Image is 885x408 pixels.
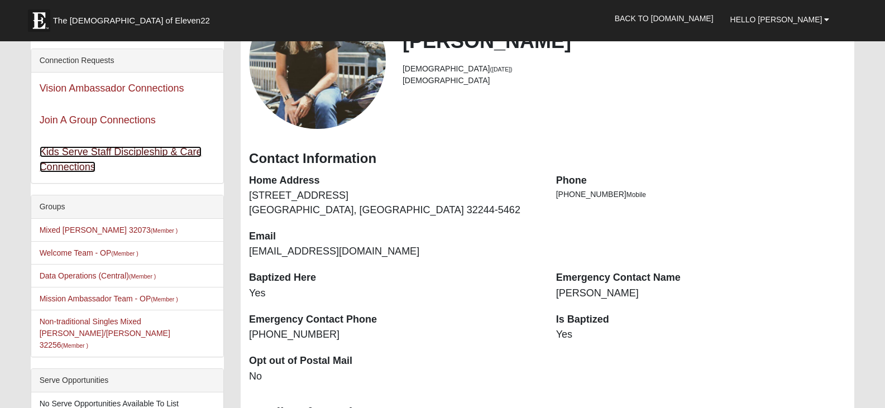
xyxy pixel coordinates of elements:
[626,191,646,199] span: Mobile
[249,286,539,301] dd: Yes
[606,4,722,32] a: Back to [DOMAIN_NAME]
[403,63,846,75] li: [DEMOGRAPHIC_DATA]
[556,328,846,342] dd: Yes
[490,66,513,73] small: ([DATE])
[28,9,50,32] img: Eleven22 logo
[249,328,539,342] dd: [PHONE_NUMBER]
[40,114,156,126] a: Join A Group Connections
[151,296,178,303] small: (Member )
[40,271,156,280] a: Data Operations (Central)(Member )
[40,248,138,257] a: Welcome Team - OP(Member )
[403,75,846,87] li: [DEMOGRAPHIC_DATA]
[53,15,210,26] span: The [DEMOGRAPHIC_DATA] of Eleven22
[151,227,178,234] small: (Member )
[556,313,846,327] dt: Is Baptized
[249,244,539,259] dd: [EMAIL_ADDRESS][DOMAIN_NAME]
[31,195,223,219] div: Groups
[40,83,184,94] a: Vision Ambassador Connections
[249,354,539,368] dt: Opt out of Postal Mail
[129,273,156,280] small: (Member )
[40,317,170,349] a: Non-traditional Singles Mixed [PERSON_NAME]/[PERSON_NAME] 32256(Member )
[111,250,138,257] small: (Member )
[730,15,822,24] span: Hello [PERSON_NAME]
[722,6,838,33] a: Hello [PERSON_NAME]
[249,313,539,327] dt: Emergency Contact Phone
[31,49,223,73] div: Connection Requests
[249,229,539,244] dt: Email
[249,189,539,217] dd: [STREET_ADDRESS] [GEOGRAPHIC_DATA], [GEOGRAPHIC_DATA] 32244-5462
[556,174,846,188] dt: Phone
[556,271,846,285] dt: Emergency Contact Name
[40,146,202,172] a: Kids Serve Staff Discipleship & Care Connections
[249,151,846,167] h3: Contact Information
[22,4,246,32] a: The [DEMOGRAPHIC_DATA] of Eleven22
[40,225,178,234] a: Mixed [PERSON_NAME] 32073(Member )
[249,369,539,384] dd: No
[31,369,223,392] div: Serve Opportunities
[556,189,846,200] li: [PHONE_NUMBER]
[249,174,539,188] dt: Home Address
[556,286,846,301] dd: [PERSON_NAME]
[249,271,539,285] dt: Baptized Here
[61,342,88,349] small: (Member )
[40,294,178,303] a: Mission Ambassador Team - OP(Member )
